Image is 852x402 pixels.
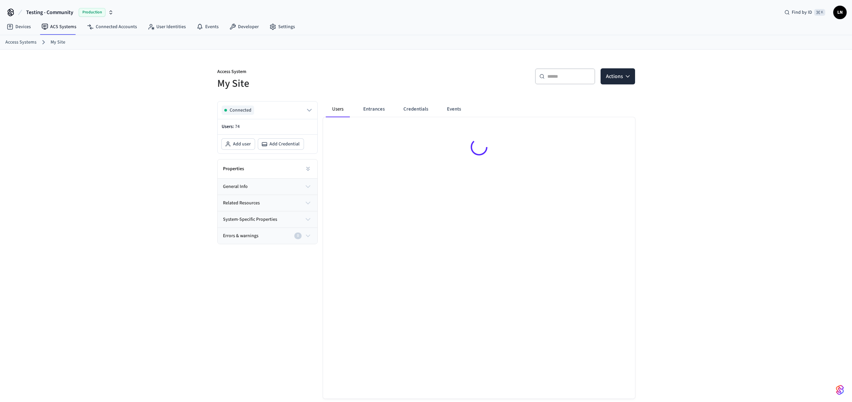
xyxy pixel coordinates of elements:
span: ⌘ K [814,9,825,16]
button: Entrances [358,101,390,117]
a: Settings [264,21,300,33]
span: Connected [230,107,251,114]
a: User Identities [142,21,191,33]
button: Actions [601,68,635,84]
button: Add Credential [258,139,304,149]
p: Users: [222,123,313,130]
button: Events [442,101,466,117]
a: Access Systems [5,39,36,46]
span: related resources [223,200,260,207]
button: LN [833,6,847,19]
a: Connected Accounts [82,21,142,33]
button: Connected [222,106,313,115]
a: Events [191,21,224,33]
div: 0 [294,232,302,239]
button: related resources [218,195,317,211]
span: Testing - Community [26,8,73,16]
button: Credentials [398,101,434,117]
span: Errors & warnings [223,232,258,240]
button: Errors & warnings0 [218,228,317,244]
span: system-specific properties [223,216,277,223]
a: Devices [1,21,36,33]
span: 74 [235,123,240,130]
span: Production [79,8,105,17]
button: system-specific properties [218,211,317,227]
button: general info [218,179,317,195]
a: My Site [51,39,65,46]
img: SeamLogoGradient.69752ec5.svg [836,385,844,395]
div: Find by ID⌘ K [779,6,831,18]
h2: Properties [223,165,244,172]
span: general info [223,183,248,190]
span: Find by ID [792,9,812,16]
span: Add Credential [269,141,300,147]
a: Developer [224,21,264,33]
button: Users [326,101,350,117]
h5: My Site [217,77,422,90]
p: Access System [217,68,422,77]
button: Add user [222,139,255,149]
span: Add user [233,141,251,147]
span: LN [834,6,846,18]
a: ACS Systems [36,21,82,33]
